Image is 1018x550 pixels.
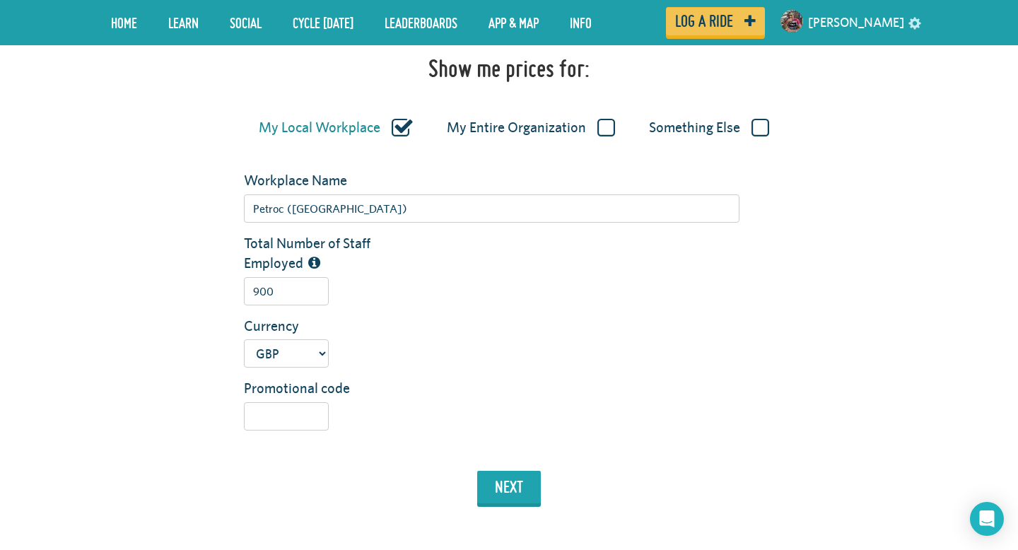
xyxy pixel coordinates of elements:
a: settings drop down toggle [908,16,921,29]
a: [PERSON_NAME] [808,6,904,40]
a: App & Map [478,5,549,40]
a: Leaderboards [374,5,468,40]
a: Home [100,5,148,40]
label: Currency [233,316,406,337]
label: Total Number of Staff Employed [233,233,406,274]
label: My Entire Organization [447,119,615,137]
i: The total number of people employed by this organization/workplace, including part time staff. [308,256,320,270]
a: Social [219,5,272,40]
span: Log a ride [675,15,733,28]
label: Something Else [649,119,769,137]
label: Promotional code [233,378,406,399]
label: My Local Workplace [259,119,413,137]
button: next [477,471,541,503]
a: Cycle [DATE] [282,5,364,40]
h1: Show me prices for: [428,54,590,83]
a: Log a ride [666,7,765,35]
a: LEARN [158,5,209,40]
label: Workplace Name [233,170,406,191]
a: Info [559,5,602,40]
div: Open Intercom Messenger [970,502,1004,536]
img: Small navigation user avatar [780,10,803,33]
